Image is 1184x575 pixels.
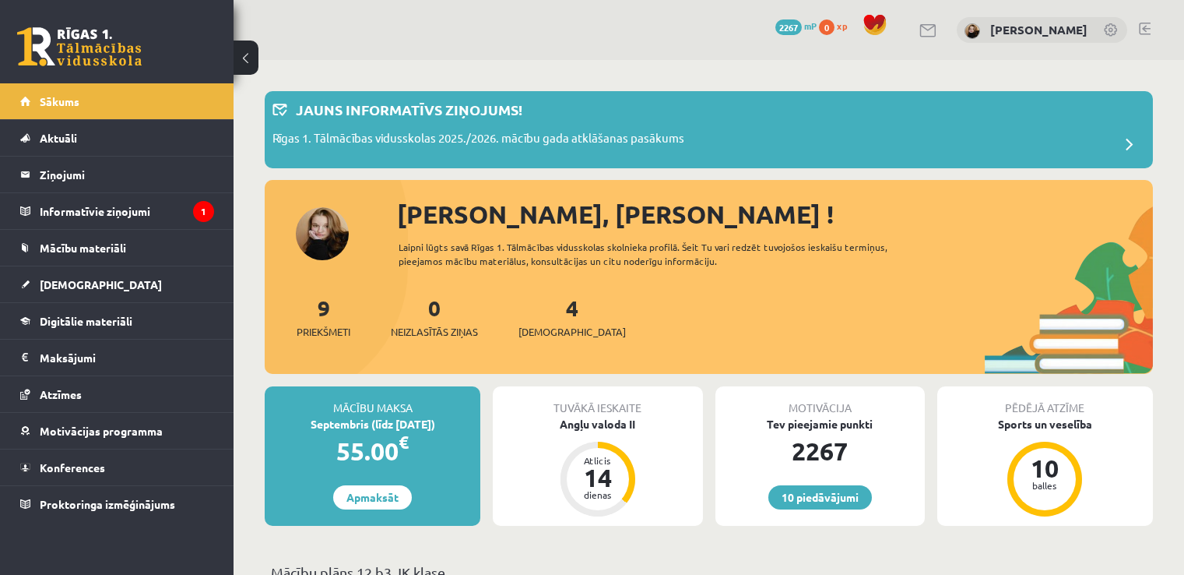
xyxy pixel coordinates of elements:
span: Digitālie materiāli [40,314,132,328]
span: € [399,431,409,453]
a: Rīgas 1. Tālmācības vidusskola [17,27,142,66]
div: 2267 [715,432,925,470]
div: Atlicis [574,456,621,465]
div: dienas [574,490,621,499]
p: Rīgas 1. Tālmācības vidusskolas 2025./2026. mācību gada atklāšanas pasākums [272,129,684,151]
div: Tuvākā ieskaite [493,386,702,416]
a: Atzīmes [20,376,214,412]
span: [DEMOGRAPHIC_DATA] [40,277,162,291]
a: 0 xp [819,19,855,32]
a: Informatīvie ziņojumi1 [20,193,214,229]
a: 9Priekšmeti [297,294,350,340]
a: 4[DEMOGRAPHIC_DATA] [518,294,626,340]
span: 2267 [775,19,802,35]
a: Ziņojumi [20,157,214,192]
span: Mācību materiāli [40,241,126,255]
div: balles [1021,481,1068,490]
a: Sports un veselība 10 balles [937,416,1153,519]
a: Mācību materiāli [20,230,214,266]
span: Aktuāli [40,131,77,145]
a: Sākums [20,83,214,119]
a: Motivācijas programma [20,413,214,449]
div: Tev pieejamie punkti [715,416,925,432]
i: 1 [193,201,214,222]
span: Konferences [40,460,105,474]
img: Daniela Ūse [964,23,980,39]
a: Jauns informatīvs ziņojums! Rīgas 1. Tālmācības vidusskolas 2025./2026. mācību gada atklāšanas pa... [272,99,1145,161]
legend: Maksājumi [40,340,214,376]
a: [DEMOGRAPHIC_DATA] [20,266,214,302]
a: 0Neizlasītās ziņas [391,294,478,340]
div: Motivācija [715,386,925,416]
span: Atzīmes [40,387,82,401]
legend: Informatīvie ziņojumi [40,193,214,229]
p: Jauns informatīvs ziņojums! [296,99,522,120]
div: Angļu valoda II [493,416,702,432]
span: Sākums [40,94,79,108]
span: Proktoringa izmēģinājums [40,497,175,511]
a: Konferences [20,450,214,485]
a: Aktuāli [20,120,214,156]
div: [PERSON_NAME], [PERSON_NAME] ! [397,196,1153,233]
div: 55.00 [265,432,480,470]
a: Digitālie materiāli [20,303,214,339]
span: mP [804,19,817,32]
a: Maksājumi [20,340,214,376]
a: 10 piedāvājumi [768,485,872,510]
div: Pēdējā atzīme [937,386,1153,416]
div: 14 [574,465,621,490]
div: Septembris (līdz [DATE]) [265,416,480,432]
legend: Ziņojumi [40,157,214,192]
div: Mācību maksa [265,386,480,416]
span: xp [837,19,847,32]
div: Sports un veselība [937,416,1153,432]
span: Neizlasītās ziņas [391,324,478,340]
div: Laipni lūgts savā Rīgas 1. Tālmācības vidusskolas skolnieka profilā. Šeit Tu vari redzēt tuvojošo... [399,240,932,268]
a: [PERSON_NAME] [990,22,1087,37]
span: Priekšmeti [297,324,350,340]
a: 2267 mP [775,19,817,32]
a: Angļu valoda II Atlicis 14 dienas [493,416,702,519]
span: Motivācijas programma [40,424,163,438]
a: Proktoringa izmēģinājums [20,486,214,522]
a: Apmaksāt [333,485,412,510]
span: 0 [819,19,834,35]
span: [DEMOGRAPHIC_DATA] [518,324,626,340]
div: 10 [1021,456,1068,481]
